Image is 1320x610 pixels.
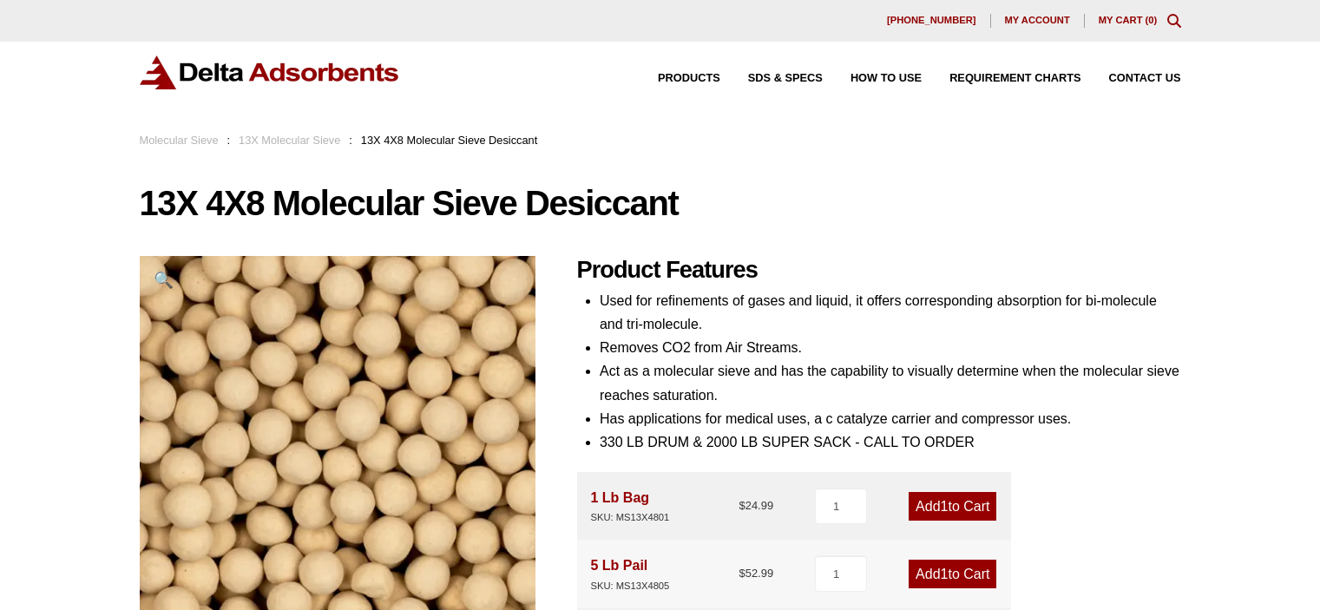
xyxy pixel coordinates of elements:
[941,567,949,581] span: 1
[658,73,720,84] span: Products
[600,407,1181,430] li: Has applications for medical uses, a c catalyze carrier and compressor uses.
[949,73,1080,84] span: Requirement Charts
[887,16,976,25] span: [PHONE_NUMBER]
[941,499,949,514] span: 1
[140,134,219,147] a: Molecular Sieve
[630,73,720,84] a: Products
[1109,73,1181,84] span: Contact Us
[1099,15,1158,25] a: My Cart (0)
[239,134,340,147] a: 13X Molecular Sieve
[1005,16,1070,25] span: My account
[600,336,1181,359] li: Removes CO2 from Air Streams.
[991,14,1085,28] a: My account
[1148,15,1153,25] span: 0
[739,567,773,580] bdi: 52.99
[1167,14,1181,28] div: Toggle Modal Content
[591,509,670,526] div: SKU: MS13X4801
[140,185,1181,221] h1: 13X 4X8 Molecular Sieve Desiccant
[850,73,922,84] span: How to Use
[1081,73,1181,84] a: Contact Us
[739,499,773,512] bdi: 24.99
[600,289,1181,336] li: Used for refinements of gases and liquid, it offers corresponding absorption for bi-molecule and ...
[349,134,352,147] span: :
[591,554,670,594] div: 5 Lb Pail
[873,14,991,28] a: [PHONE_NUMBER]
[577,256,1181,285] h2: Product Features
[140,56,400,89] img: Delta Adsorbents
[748,73,823,84] span: SDS & SPECS
[922,73,1080,84] a: Requirement Charts
[591,578,670,594] div: SKU: MS13X4805
[591,486,670,526] div: 1 Lb Bag
[154,271,174,289] span: 🔍
[739,499,745,512] span: $
[720,73,823,84] a: SDS & SPECS
[823,73,922,84] a: How to Use
[227,134,231,147] span: :
[739,567,745,580] span: $
[361,134,537,147] span: 13X 4X8 Molecular Sieve Desiccant
[909,492,996,521] a: Add1to Cart
[909,560,996,588] a: Add1to Cart
[140,256,187,304] a: View full-screen image gallery
[600,359,1181,406] li: Act as a molecular sieve and has the capability to visually determine when the molecular sieve re...
[600,430,1181,454] li: 330 LB DRUM & 2000 LB SUPER SACK - CALL TO ORDER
